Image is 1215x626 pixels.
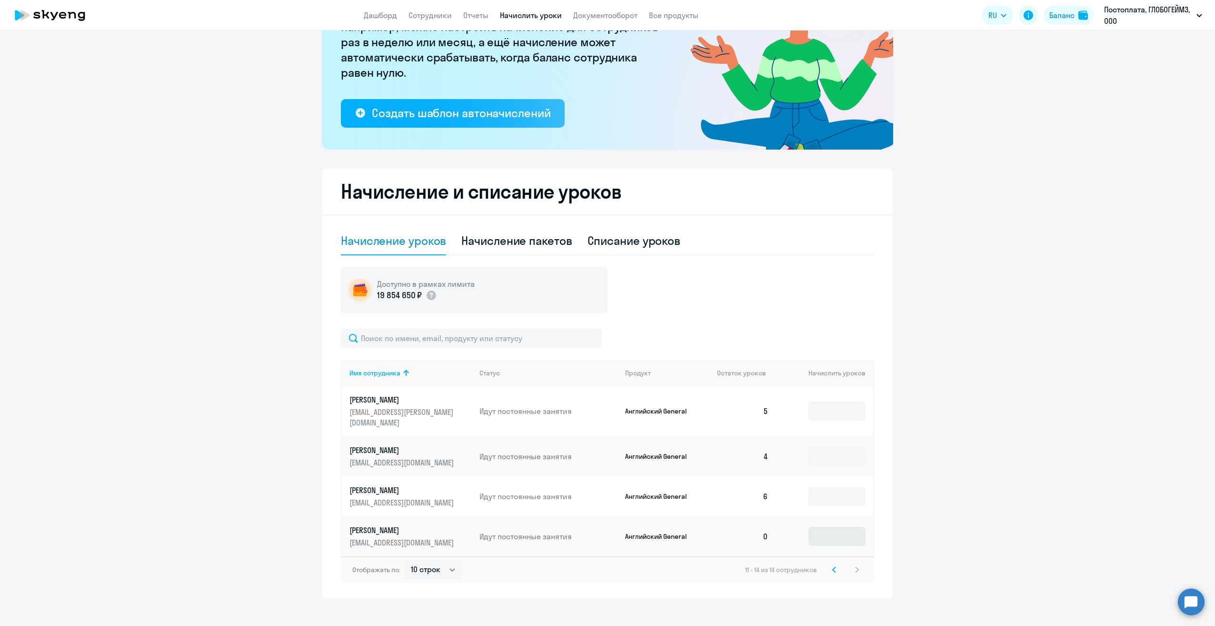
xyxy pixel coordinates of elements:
[625,407,697,415] p: Английский General
[709,436,776,476] td: 4
[717,369,776,377] div: Остаток уроков
[709,516,776,556] td: 0
[349,394,456,405] p: [PERSON_NAME]
[349,369,400,377] div: Имя сотрудника
[573,10,637,20] a: Документооборот
[349,279,371,302] img: wallet-circle.png
[341,329,602,348] input: Поиск по имени, email, продукту или статусу
[349,407,456,428] p: [EMAIL_ADDRESS][PERSON_NAME][DOMAIN_NAME]
[776,360,873,386] th: Начислить уроков
[364,10,397,20] a: Дашборд
[349,525,472,548] a: [PERSON_NAME][EMAIL_ADDRESS][DOMAIN_NAME]
[349,485,472,508] a: [PERSON_NAME][EMAIL_ADDRESS][DOMAIN_NAME]
[988,10,997,21] span: RU
[1049,10,1075,21] div: Баланс
[625,492,697,501] p: Английский General
[588,233,681,248] div: Списание уроков
[625,369,651,377] div: Продукт
[349,445,456,455] p: [PERSON_NAME]
[500,10,562,20] a: Начислить уроки
[479,451,617,462] p: Идут постоянные занятия
[625,369,710,377] div: Продукт
[463,10,488,20] a: Отчеты
[377,279,475,289] h5: Доступно в рамках лимита
[349,497,456,508] p: [EMAIL_ADDRESS][DOMAIN_NAME]
[349,485,456,495] p: [PERSON_NAME]
[709,476,776,516] td: 6
[1078,10,1088,20] img: balance
[479,406,617,416] p: Идут постоянные занятия
[349,537,456,548] p: [EMAIL_ADDRESS][DOMAIN_NAME]
[625,532,697,541] p: Английский General
[717,369,766,377] span: Остаток уроков
[479,369,500,377] div: Статус
[349,445,472,468] a: [PERSON_NAME][EMAIL_ADDRESS][DOMAIN_NAME]
[341,99,565,128] button: Создать шаблон автоначислений
[479,491,617,502] p: Идут постоянные занятия
[349,394,472,428] a: [PERSON_NAME][EMAIL_ADDRESS][PERSON_NAME][DOMAIN_NAME]
[341,233,446,248] div: Начисление уроков
[709,386,776,436] td: 5
[349,457,456,468] p: [EMAIL_ADDRESS][DOMAIN_NAME]
[1104,4,1193,27] p: Постоплата, ГЛОБОГЕЙМЗ, ООО
[982,6,1013,25] button: RU
[341,4,665,80] p: [PERSON_NAME] больше не придётся начислять вручную. Например, можно настроить начисление для сотр...
[461,233,572,248] div: Начисление пакетов
[1099,4,1207,27] button: Постоплата, ГЛОБОГЕЙМЗ, ООО
[1044,6,1094,25] button: Балансbalance
[745,565,817,574] span: 11 - 14 из 14 сотрудников
[372,105,550,121] div: Создать шаблон автоначислений
[352,565,400,574] span: Отображать по:
[377,289,422,302] p: 19 854 650 ₽
[479,369,617,377] div: Статус
[349,369,472,377] div: Имя сотрудника
[341,180,874,203] h2: Начисление и списание уроков
[649,10,698,20] a: Все продукты
[408,10,452,20] a: Сотрудники
[479,531,617,542] p: Идут постоянные занятия
[625,452,697,461] p: Английский General
[349,525,456,535] p: [PERSON_NAME]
